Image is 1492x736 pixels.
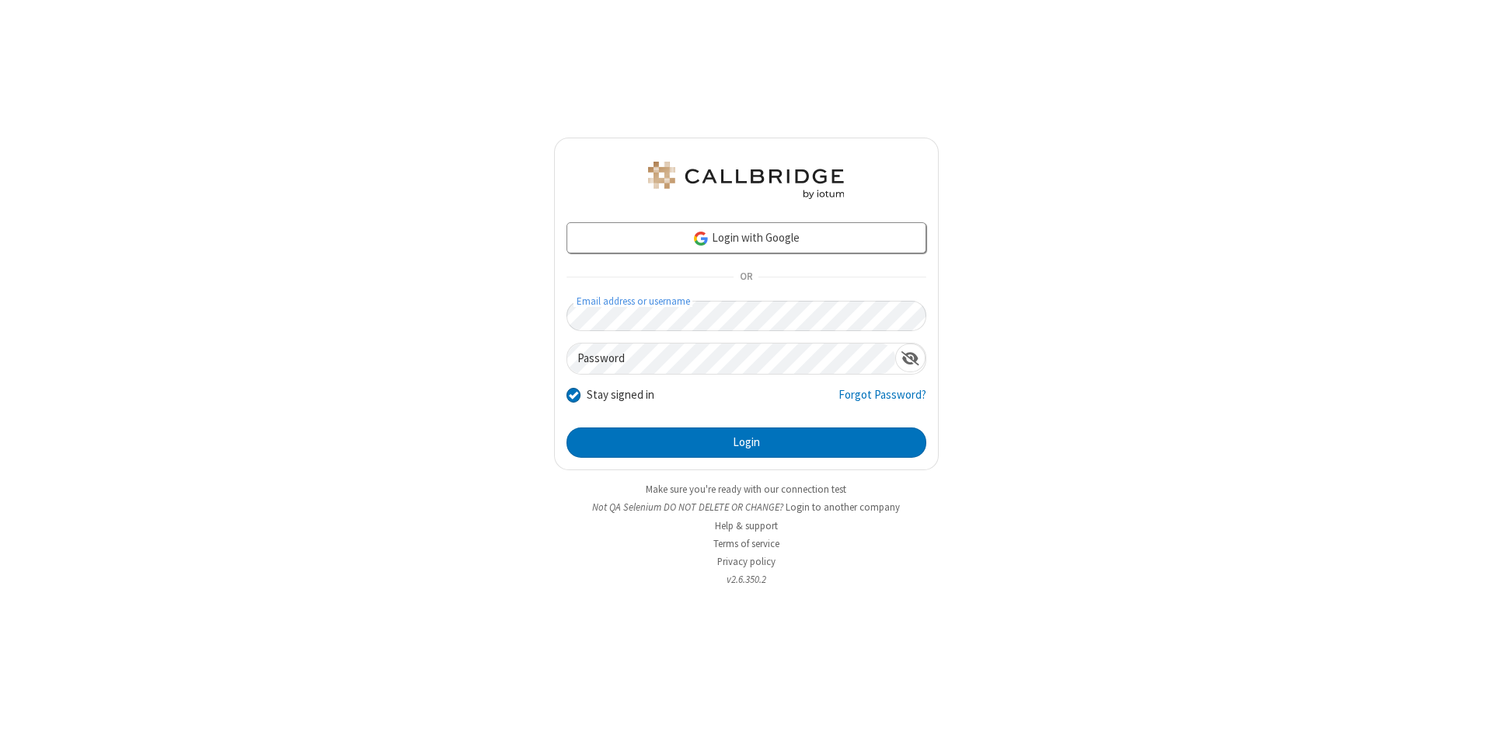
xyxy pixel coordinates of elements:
a: Help & support [715,519,778,532]
button: Login [566,427,926,459]
label: Stay signed in [587,386,654,404]
li: v2.6.350.2 [554,572,939,587]
li: Not QA Selenium DO NOT DELETE OR CHANGE? [554,500,939,515]
button: Login to another company [786,500,900,515]
img: google-icon.png [692,230,709,247]
iframe: Chat [1453,696,1480,725]
input: Email address or username [566,301,926,331]
div: Show password [895,344,926,372]
img: QA Selenium DO NOT DELETE OR CHANGE [645,162,847,199]
a: Terms of service [713,537,779,550]
a: Forgot Password? [838,386,926,416]
a: Make sure you're ready with our connection test [646,483,846,496]
input: Password [567,344,895,374]
a: Login with Google [566,222,926,253]
a: Privacy policy [717,555,776,568]
span: OR [734,267,758,288]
